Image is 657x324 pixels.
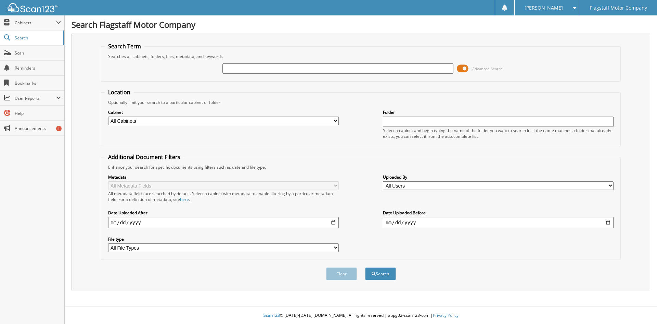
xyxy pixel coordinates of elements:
[383,128,614,139] div: Select a cabinet and begin typing the name of the folder you want to search in. If the name match...
[433,312,459,318] a: Privacy Policy
[15,50,61,56] span: Scan
[108,174,339,180] label: Metadata
[472,66,503,71] span: Advanced Search
[383,217,614,228] input: end
[15,125,61,131] span: Announcements
[72,19,650,30] h1: Search Flagstaff Motor Company
[15,65,61,71] span: Reminders
[326,267,357,280] button: Clear
[105,164,617,170] div: Enhance your search for specific documents using filters such as date and file type.
[383,109,614,115] label: Folder
[108,109,339,115] label: Cabinet
[15,20,56,26] span: Cabinets
[56,126,62,131] div: 1
[108,191,339,202] div: All metadata fields are searched by default. Select a cabinet with metadata to enable filtering b...
[105,53,617,59] div: Searches all cabinets, folders, files, metadata, and keywords
[105,99,617,105] div: Optionally limit your search to a particular cabinet or folder
[180,196,189,202] a: here
[105,153,184,161] legend: Additional Document Filters
[105,88,134,96] legend: Location
[365,267,396,280] button: Search
[15,110,61,116] span: Help
[105,43,144,50] legend: Search Term
[108,217,339,228] input: start
[7,3,58,12] img: scan123-logo-white.svg
[15,80,61,86] span: Bookmarks
[383,174,614,180] label: Uploaded By
[623,291,657,324] iframe: Chat Widget
[15,95,56,101] span: User Reports
[65,307,657,324] div: © [DATE]-[DATE] [DOMAIN_NAME]. All rights reserved | appg02-scan123-com |
[263,312,280,318] span: Scan123
[108,236,339,242] label: File type
[525,6,563,10] span: [PERSON_NAME]
[15,35,60,41] span: Search
[108,210,339,216] label: Date Uploaded After
[383,210,614,216] label: Date Uploaded Before
[590,6,647,10] span: Flagstaff Motor Company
